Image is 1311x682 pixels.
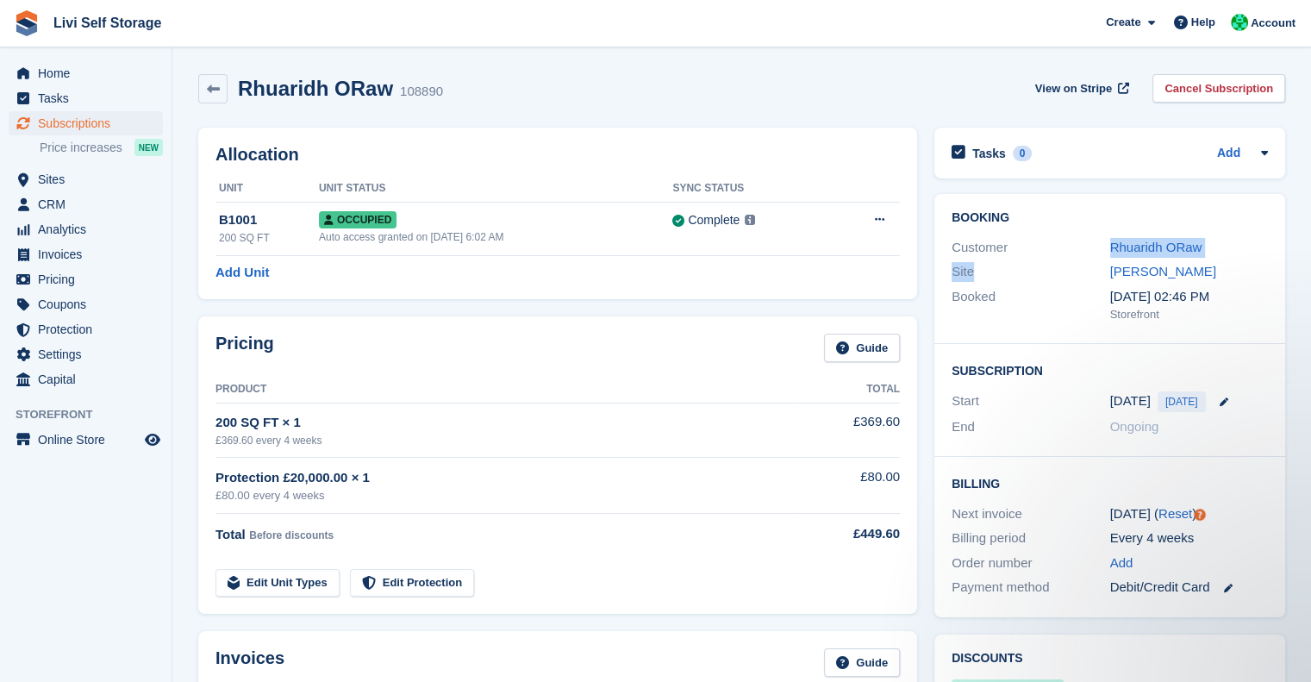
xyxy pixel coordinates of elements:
[1231,14,1248,31] img: Joe Robertson
[952,652,1268,666] h2: Discounts
[38,217,141,241] span: Analytics
[952,529,1110,548] div: Billing period
[215,175,319,203] th: Unit
[38,292,141,316] span: Coupons
[795,524,900,544] div: £449.60
[952,262,1110,282] div: Site
[9,367,163,391] a: menu
[745,215,755,225] img: icon-info-grey-7440780725fd019a000dd9b08b2336e03edf1995a4989e88bcd33f0948082b44.svg
[219,230,319,246] div: 200 SQ FT
[1106,14,1140,31] span: Create
[952,287,1110,323] div: Booked
[795,458,900,514] td: £80.00
[9,242,163,266] a: menu
[134,139,163,156] div: NEW
[14,10,40,36] img: stora-icon-8386f47178a22dfd0bd8f6a31ec36ba5ce8667c1dd55bd0f319d3a0aa187defe.svg
[688,211,740,229] div: Complete
[16,406,172,423] span: Storefront
[952,554,1110,573] div: Order number
[319,211,396,228] span: Occupied
[40,138,163,157] a: Price increases NEW
[38,317,141,341] span: Protection
[215,334,274,362] h2: Pricing
[215,527,246,541] span: Total
[215,487,795,504] div: £80.00 every 4 weeks
[1110,287,1269,307] div: [DATE] 02:46 PM
[38,61,141,85] span: Home
[1158,391,1206,412] span: [DATE]
[952,504,1110,524] div: Next invoice
[952,391,1110,412] div: Start
[1217,144,1240,164] a: Add
[1110,306,1269,323] div: Storefront
[38,267,141,291] span: Pricing
[215,648,284,677] h2: Invoices
[1152,74,1285,103] a: Cancel Subscription
[9,267,163,291] a: menu
[215,263,269,283] a: Add Unit
[824,648,900,677] a: Guide
[795,403,900,457] td: £369.60
[38,242,141,266] span: Invoices
[1110,529,1269,548] div: Every 4 weeks
[1158,506,1192,521] a: Reset
[1028,74,1133,103] a: View on Stripe
[38,192,141,216] span: CRM
[1110,419,1159,434] span: Ongoing
[47,9,168,37] a: Livi Self Storage
[952,211,1268,225] h2: Booking
[9,317,163,341] a: menu
[824,334,900,362] a: Guide
[1251,15,1295,32] span: Account
[1110,578,1269,598] div: Debit/Credit Card
[9,342,163,366] a: menu
[9,217,163,241] a: menu
[142,429,163,450] a: Preview store
[350,569,474,598] a: Edit Protection
[40,140,122,156] span: Price increases
[400,82,443,102] div: 108890
[215,433,795,448] div: £369.60 every 4 weeks
[38,167,141,191] span: Sites
[9,111,163,135] a: menu
[1110,391,1151,411] time: 2025-09-29 00:00:00 UTC
[9,86,163,110] a: menu
[9,61,163,85] a: menu
[952,578,1110,598] div: Payment method
[249,529,334,541] span: Before discounts
[215,468,795,488] div: Protection £20,000.00 × 1
[1013,146,1033,161] div: 0
[9,428,163,452] a: menu
[1035,80,1112,97] span: View on Stripe
[9,192,163,216] a: menu
[215,569,340,598] a: Edit Unit Types
[38,86,141,110] span: Tasks
[9,292,163,316] a: menu
[672,175,830,203] th: Sync Status
[9,167,163,191] a: menu
[1191,14,1215,31] span: Help
[215,376,795,404] th: Product
[952,238,1110,258] div: Customer
[219,210,319,230] div: B1001
[952,474,1268,491] h2: Billing
[795,376,900,404] th: Total
[1192,507,1208,522] div: Tooltip anchor
[38,111,141,135] span: Subscriptions
[319,229,672,245] div: Auto access granted on [DATE] 6:02 AM
[319,175,672,203] th: Unit Status
[1110,504,1269,524] div: [DATE] ( )
[952,361,1268,379] h2: Subscription
[1110,554,1133,573] a: Add
[38,428,141,452] span: Online Store
[38,367,141,391] span: Capital
[952,417,1110,437] div: End
[238,77,393,100] h2: Rhuaridh ORaw
[215,145,900,165] h2: Allocation
[215,413,795,433] div: 200 SQ FT × 1
[1110,264,1216,278] a: [PERSON_NAME]
[38,342,141,366] span: Settings
[1110,240,1202,254] a: Rhuaridh ORaw
[972,146,1006,161] h2: Tasks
